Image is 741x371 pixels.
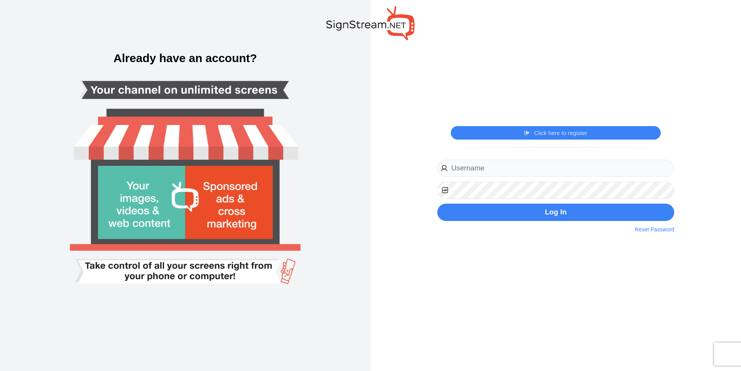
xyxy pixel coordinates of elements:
iframe: Chat Widget [605,288,741,371]
a: Click here to register [524,129,587,137]
a: Reset Password [635,226,674,234]
input: Username [437,160,674,177]
button: Log In [437,204,674,221]
img: SignStream.NET [326,6,415,40]
img: Smart tv login [43,27,327,344]
h3: Already have an account? [8,52,363,64]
